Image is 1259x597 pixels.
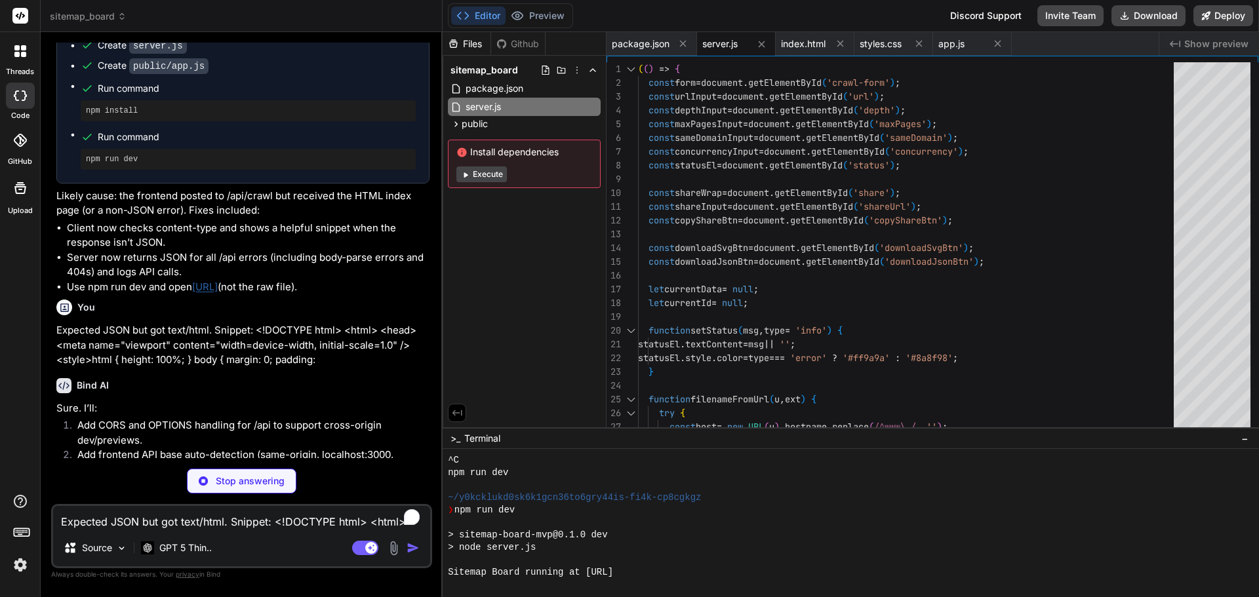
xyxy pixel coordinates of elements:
p: Source [82,541,112,554]
div: 25 [607,393,621,406]
button: − [1239,428,1251,449]
span: ; [895,187,900,199]
span: ; [942,421,948,433]
div: 26 [607,406,621,420]
span: = [727,104,732,116]
span: { [837,324,843,336]
span: package.json [612,37,669,50]
p: Stop answering [216,474,285,488]
span: package.json [464,81,525,96]
span: ; [753,283,759,295]
span: . [827,421,832,433]
span: getElementById [811,145,885,157]
label: threads [6,66,34,77]
span: 'maxPages' [874,118,927,130]
span: . [680,338,685,350]
span: const [649,104,675,116]
span: = [743,118,748,130]
span: >_ [450,432,460,445]
span: type [764,324,785,336]
span: ( [869,421,874,433]
span: u [769,421,774,433]
span: > node server.js [448,541,536,554]
div: 5 [607,117,621,131]
span: 'error' [790,352,827,364]
h6: Bind AI [77,379,109,392]
span: . [743,77,748,88]
li: Use npm run dev and open (not the raw file). [67,280,430,295]
span: = [696,77,701,88]
span: . [774,201,780,212]
span: const [649,118,675,130]
div: 24 [607,379,621,393]
span: , [780,393,785,405]
div: Click to collapse the range. [622,324,639,337]
div: 9 [607,172,621,186]
li: Add CORS and OPTIONS handling for /api to support cross-origin dev/previews. [67,418,430,448]
span: const [649,242,675,254]
span: styles.css [860,37,902,50]
span: , [759,324,764,336]
span: getElementById [801,242,874,254]
span: 'depth' [858,104,895,116]
div: 23 [607,365,621,379]
span: getElementById [769,90,843,102]
span: downloadSvgBtn [675,242,748,254]
span: depthInput [675,104,727,116]
span: ( [879,132,885,144]
span: ; [743,297,748,309]
span: getElementById [790,214,864,226]
img: GPT 5 Thinking High [141,541,154,554]
div: 11 [607,200,621,214]
span: = [717,159,722,171]
span: sitemap_board [50,10,127,23]
span: => [659,63,669,75]
a: [URL] [192,280,218,293]
span: ; [953,132,958,144]
span: ( [769,393,774,405]
span: document [743,214,785,226]
span: ) [974,256,979,267]
div: Discord Support [942,5,1029,26]
span: statusEl [638,338,680,350]
div: Click to collapse the range. [622,393,639,406]
span: ( [738,324,743,336]
span: ^C [448,454,459,467]
span: ) [890,159,895,171]
span: = [717,421,722,433]
textarea: To enrich screen reader interactions, please activate Accessibility in Grammarly extension settings [53,506,430,530]
span: Sitemap Board running at [URL] [448,566,613,579]
span: color [717,352,743,364]
span: document [732,104,774,116]
h6: You [77,301,95,314]
span: = [711,297,717,309]
div: Click to collapse the range. [622,62,639,76]
span: ) [927,118,932,130]
span: ) [890,77,895,88]
span: copyShareBtn [675,214,738,226]
span: ( [853,104,858,116]
span: '' [780,338,790,350]
span: server.js [464,99,502,115]
span: document [748,118,790,130]
span: public [462,117,488,130]
span: { [675,63,680,75]
span: replace [832,421,869,433]
span: getElementById [769,159,843,171]
span: document [764,145,806,157]
button: Deploy [1193,5,1253,26]
span: . [769,187,774,199]
span: maxPagesInput [675,118,743,130]
span: Show preview [1184,37,1249,50]
span: Run command [98,82,416,95]
span: . [801,256,806,267]
div: 22 [607,351,621,365]
span: new [727,421,743,433]
span: 'url' [848,90,874,102]
span: currentData [664,283,722,295]
button: Preview [506,7,570,25]
span: getElementById [795,118,869,130]
span: form [675,77,696,88]
span: document [759,132,801,144]
span: getElementById [774,187,848,199]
